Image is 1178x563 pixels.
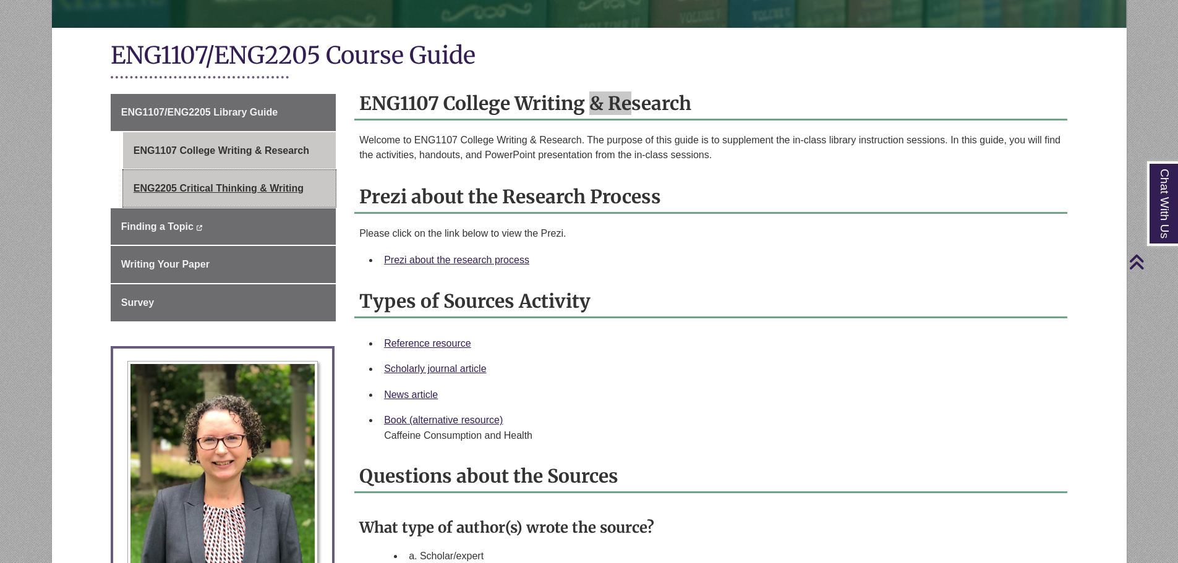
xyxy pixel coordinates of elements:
[354,181,1067,214] h2: Prezi about the Research Process
[111,246,336,283] a: Writing Your Paper
[354,460,1067,493] h2: Questions about the Sources
[121,259,210,269] span: Writing Your Paper
[123,132,336,169] a: ENG1107 College Writing & Research
[111,94,336,321] div: Guide Page Menu
[354,286,1067,318] h2: Types of Sources Activity
[1129,253,1175,270] a: Back to Top
[111,208,336,245] a: Finding a Topic
[384,415,503,425] a: Book (alternative resource)
[123,170,336,207] a: ENG2205 Critical Thinking & Writing
[359,226,1062,241] p: Please click on the link below to view the Prezi.
[196,225,203,231] i: This link opens in a new window
[384,255,529,265] a: Prezi about the research process
[111,94,336,131] a: ENG1107/ENG2205 Library Guide
[111,284,336,321] a: Survey
[359,518,654,537] strong: What type of author(s) wrote the source?
[121,107,278,117] span: ENG1107/ENG2205 Library Guide
[384,363,486,374] a: Scholarly journal article
[384,389,438,400] a: News article
[384,338,471,349] a: Reference resource
[359,133,1062,163] p: Welcome to ENG1107 College Writing & Research. The purpose of this guide is to supplement the in-...
[111,40,1068,73] h1: ENG1107/ENG2205 Course Guide
[384,428,1057,443] div: Caffeine Consumption and Health
[121,221,194,232] span: Finding a Topic
[354,88,1067,121] h2: ENG1107 College Writing & Research
[121,297,154,308] span: Survey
